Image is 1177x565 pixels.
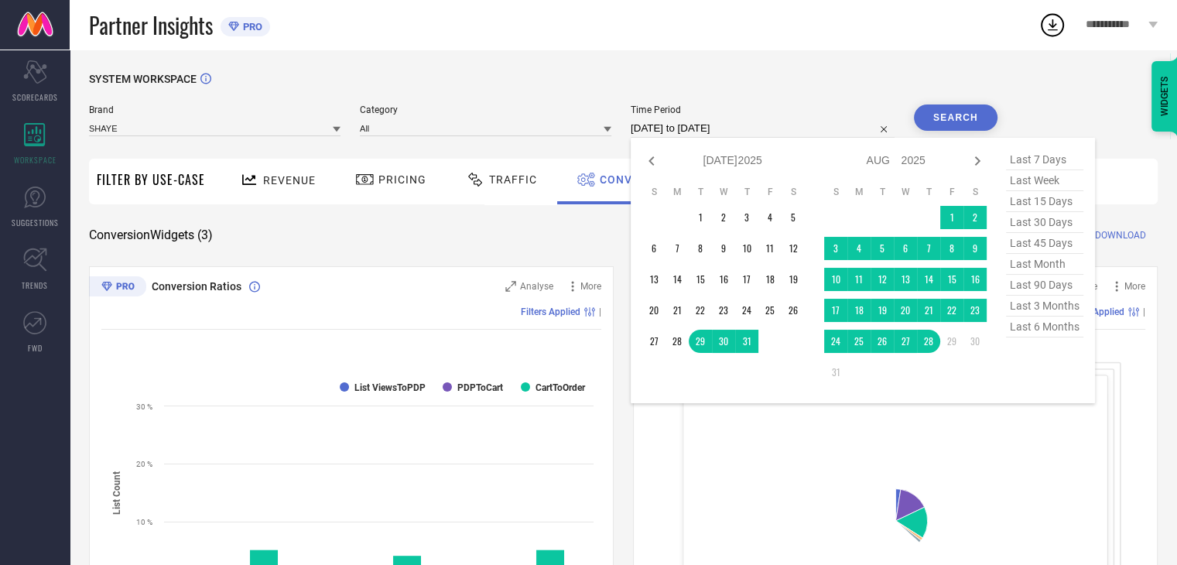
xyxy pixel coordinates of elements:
text: 20 % [136,460,152,468]
span: Conversion Ratios [152,280,241,293]
td: Sun Jul 13 2025 [642,268,665,291]
td: Sat Aug 30 2025 [963,330,987,353]
td: Sun Jul 06 2025 [642,237,665,260]
td: Tue Jul 08 2025 [689,237,712,260]
th: Wednesday [712,186,735,198]
span: WORKSPACE [14,154,56,166]
td: Wed Jul 30 2025 [712,330,735,353]
span: last 15 days [1006,191,1083,212]
span: Partner Insights [89,9,213,41]
th: Saturday [963,186,987,198]
td: Mon Aug 25 2025 [847,330,871,353]
td: Thu Aug 14 2025 [917,268,940,291]
span: | [599,306,601,317]
span: last 30 days [1006,212,1083,233]
div: Open download list [1038,11,1066,39]
span: last 90 days [1006,275,1083,296]
span: More [1124,281,1145,292]
th: Saturday [782,186,805,198]
th: Tuesday [871,186,894,198]
span: Category [360,104,611,115]
td: Sat Aug 02 2025 [963,206,987,229]
td: Mon Aug 11 2025 [847,268,871,291]
span: Analyse [520,281,553,292]
td: Thu Jul 24 2025 [735,299,758,322]
td: Tue Aug 26 2025 [871,330,894,353]
th: Monday [665,186,689,198]
span: last week [1006,170,1083,191]
text: 30 % [136,402,152,411]
th: Monday [847,186,871,198]
button: Search [914,104,997,131]
td: Fri Jul 04 2025 [758,206,782,229]
span: last 3 months [1006,296,1083,317]
td: Tue Jul 22 2025 [689,299,712,322]
td: Wed Jul 02 2025 [712,206,735,229]
td: Mon Jul 07 2025 [665,237,689,260]
td: Fri Jul 11 2025 [758,237,782,260]
span: Revenue [263,174,316,187]
td: Sat Aug 16 2025 [963,268,987,291]
th: Tuesday [689,186,712,198]
td: Wed Aug 06 2025 [894,237,917,260]
td: Thu Jul 31 2025 [735,330,758,353]
td: Tue Jul 15 2025 [689,268,712,291]
span: SUGGESTIONS [12,217,59,228]
span: More [580,281,601,292]
td: Thu Aug 21 2025 [917,299,940,322]
td: Mon Jul 21 2025 [665,299,689,322]
td: Sat Aug 09 2025 [963,237,987,260]
td: Tue Jul 01 2025 [689,206,712,229]
text: List ViewsToPDP [354,382,426,393]
td: Fri Aug 22 2025 [940,299,963,322]
td: Fri Aug 29 2025 [940,330,963,353]
td: Sun Jul 27 2025 [642,330,665,353]
td: Fri Aug 01 2025 [940,206,963,229]
td: Tue Aug 12 2025 [871,268,894,291]
td: Wed Aug 20 2025 [894,299,917,322]
td: Sun Aug 24 2025 [824,330,847,353]
span: last month [1006,254,1083,275]
span: PRO [239,21,262,33]
span: Time Period [631,104,895,115]
th: Friday [940,186,963,198]
th: Wednesday [894,186,917,198]
th: Friday [758,186,782,198]
span: SYSTEM WORKSPACE [89,73,197,85]
td: Wed Jul 16 2025 [712,268,735,291]
span: Pricing [378,173,426,186]
td: Fri Aug 08 2025 [940,237,963,260]
span: Conversion [600,173,675,186]
td: Sun Aug 10 2025 [824,268,847,291]
span: TRENDS [22,279,48,291]
td: Sun Jul 20 2025 [642,299,665,322]
text: 10 % [136,518,152,526]
td: Thu Jul 17 2025 [735,268,758,291]
td: Wed Aug 13 2025 [894,268,917,291]
span: Brand [89,104,340,115]
td: Fri Jul 18 2025 [758,268,782,291]
span: | [1143,306,1145,317]
span: Filter By Use-Case [97,170,205,189]
td: Wed Jul 23 2025 [712,299,735,322]
td: Sun Aug 03 2025 [824,237,847,260]
span: FWD [28,342,43,354]
span: Conversion Widgets ( 3 ) [89,228,213,243]
td: Sat Jul 05 2025 [782,206,805,229]
th: Thursday [917,186,940,198]
td: Mon Aug 18 2025 [847,299,871,322]
td: Thu Jul 10 2025 [735,237,758,260]
text: PDPToCart [457,382,503,393]
td: Sat Jul 19 2025 [782,268,805,291]
td: Sun Aug 17 2025 [824,299,847,322]
input: Select time period [631,119,895,138]
th: Sunday [824,186,847,198]
td: Wed Aug 27 2025 [894,330,917,353]
th: Sunday [642,186,665,198]
td: Sat Jul 12 2025 [782,237,805,260]
div: Premium [89,276,146,300]
td: Tue Aug 05 2025 [871,237,894,260]
div: Next month [968,152,987,170]
td: Wed Jul 09 2025 [712,237,735,260]
th: Thursday [735,186,758,198]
